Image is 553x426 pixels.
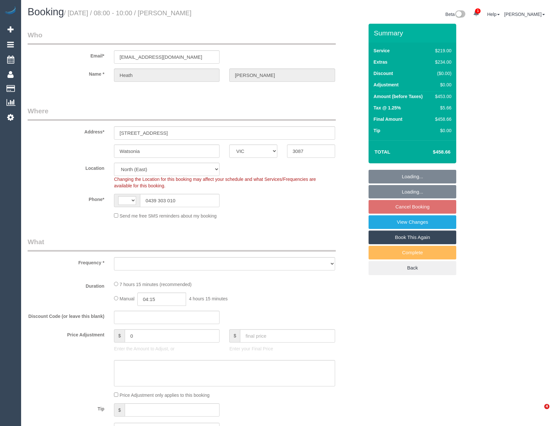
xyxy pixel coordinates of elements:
[114,50,220,64] input: Email*
[287,144,335,158] input: Post Code*
[119,296,134,301] span: Manual
[114,144,220,158] input: Suburb*
[531,404,547,420] iframe: Intercom live chat
[433,127,451,134] div: $0.00
[433,93,451,100] div: $453.00
[455,10,465,19] img: New interface
[23,69,109,77] label: Name *
[114,403,125,417] span: $
[369,231,456,244] a: Book This Again
[114,69,220,82] input: First Name*
[64,9,192,17] small: / [DATE] / 08:00 - 10:00 / [PERSON_NAME]
[433,70,451,77] div: ($0.00)
[374,29,453,37] h3: Summary
[229,329,240,343] span: $
[369,215,456,229] a: View Changes
[23,194,109,203] label: Phone*
[504,12,545,17] a: [PERSON_NAME]
[487,12,500,17] a: Help
[374,149,390,155] strong: Total
[373,127,380,134] label: Tip
[433,116,451,122] div: $458.66
[373,105,401,111] label: Tax @ 1.25%
[23,281,109,289] label: Duration
[433,59,451,65] div: $234.00
[433,81,451,88] div: $0.00
[470,6,483,21] a: 1
[413,149,450,155] h4: $458.66
[446,12,466,17] a: Beta
[119,393,209,398] span: Price Adjustment only applies to this booking
[23,403,109,412] label: Tip
[373,59,387,65] label: Extras
[369,261,456,275] a: Back
[114,329,125,343] span: $
[23,329,109,338] label: Price Adjustment
[433,105,451,111] div: $5.66
[229,345,335,352] p: Enter your Final Price
[373,93,422,100] label: Amount (before Taxes)
[23,257,109,266] label: Frequency *
[114,345,220,352] p: Enter the Amount to Adjust, or
[119,213,217,219] span: Send me free SMS reminders about my booking
[544,404,549,409] span: 4
[23,163,109,171] label: Location
[373,116,402,122] label: Final Amount
[23,50,109,59] label: Email*
[475,8,481,14] span: 1
[23,311,109,319] label: Discount Code (or leave this blank)
[119,282,192,287] span: 7 hours 15 minutes (recommended)
[28,237,336,252] legend: What
[140,194,220,207] input: Phone*
[23,126,109,135] label: Address*
[240,329,335,343] input: final price
[433,47,451,54] div: $219.00
[373,81,398,88] label: Adjustment
[114,177,316,188] span: Changing the Location for this booking may affect your schedule and what Services/Frequencies are...
[373,70,393,77] label: Discount
[28,30,336,45] legend: Who
[28,106,336,121] legend: Where
[229,69,335,82] input: Last Name*
[189,296,228,301] span: 4 hours 15 minutes
[373,47,390,54] label: Service
[4,6,17,16] img: Automaid Logo
[28,6,64,18] span: Booking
